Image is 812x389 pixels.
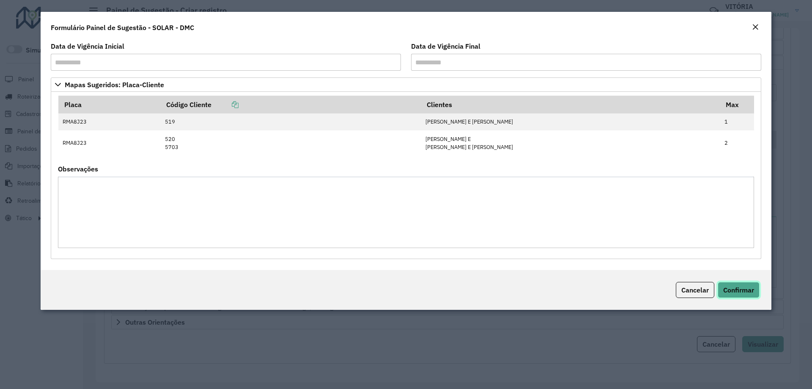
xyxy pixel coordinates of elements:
button: Close [749,22,761,33]
span: Mapas Sugeridos: Placa-Cliente [65,81,164,88]
span: Confirmar [723,286,754,294]
button: Confirmar [718,282,760,298]
button: Cancelar [676,282,714,298]
h4: Formulário Painel de Sugestão - SOLAR - DMC [51,22,194,33]
th: Placa [58,96,161,113]
a: Mapas Sugeridos: Placa-Cliente [51,77,761,92]
td: [PERSON_NAME] E [PERSON_NAME] [421,113,720,130]
td: 519 [161,113,421,130]
a: Copiar [211,100,239,109]
span: Cancelar [681,286,709,294]
th: Código Cliente [161,96,421,113]
label: Observações [58,164,98,174]
td: 1 [720,113,754,130]
th: Max [720,96,754,113]
td: [PERSON_NAME] E [PERSON_NAME] E [PERSON_NAME] [421,130,720,155]
td: 520 5703 [161,130,421,155]
th: Clientes [421,96,720,113]
div: Mapas Sugeridos: Placa-Cliente [51,92,761,259]
td: RMA8J23 [58,130,161,155]
label: Data de Vigência Final [411,41,480,51]
label: Data de Vigência Inicial [51,41,124,51]
em: Fechar [752,24,759,30]
td: RMA8J23 [58,113,161,130]
td: 2 [720,130,754,155]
